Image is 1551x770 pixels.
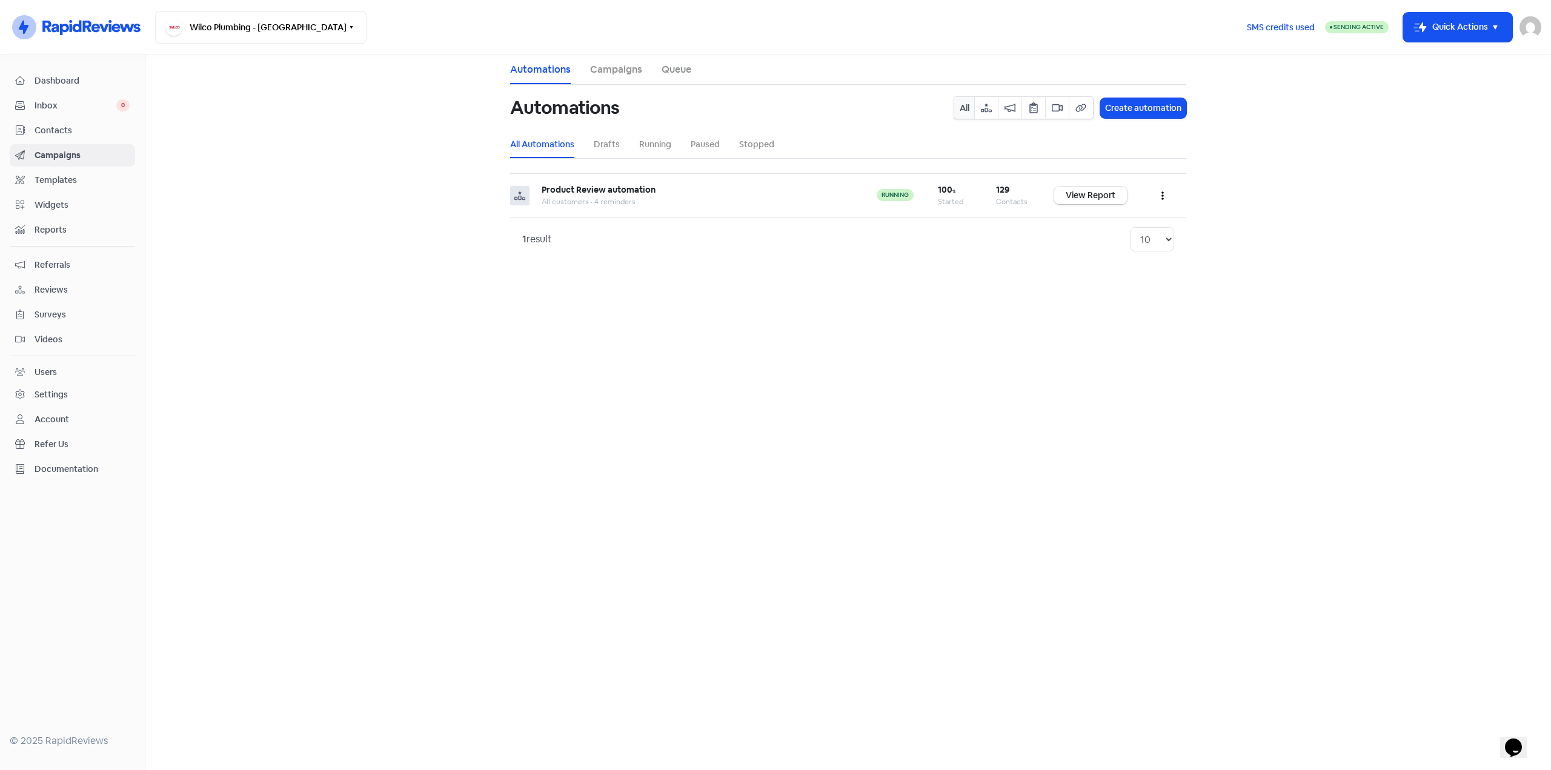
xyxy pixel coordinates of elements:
[1403,13,1512,42] button: Quick Actions
[10,433,135,456] a: Refer Us
[35,174,130,187] span: Templates
[10,279,135,301] a: Reviews
[594,138,620,151] a: Drafts
[10,304,135,326] a: Surveys
[35,463,130,476] span: Documentation
[1100,98,1186,118] button: Create automation
[10,458,135,480] a: Documentation
[35,124,130,137] span: Contacts
[1237,20,1325,33] a: SMS credits used
[739,138,774,151] a: Stopped
[1333,23,1384,31] span: Sending Active
[590,62,642,77] a: Campaigns
[522,232,552,247] div: result
[35,388,68,401] div: Settings
[542,184,656,195] b: Product Review automation
[1500,722,1539,758] iframe: chat widget
[35,149,130,162] span: Campaigns
[510,138,574,151] a: All Automations
[10,219,135,241] a: Reports
[662,62,691,77] a: Queue
[35,366,57,379] div: Users
[35,413,69,426] div: Account
[877,189,914,201] span: running
[10,70,135,92] a: Dashboard
[35,259,130,271] span: Referrals
[10,119,135,142] a: Contacts
[35,438,130,451] span: Refer Us
[35,333,130,346] span: Videos
[938,184,955,195] b: 100
[1247,21,1315,34] span: SMS credits used
[10,328,135,351] a: Videos
[10,383,135,406] a: Settings
[10,408,135,431] a: Account
[116,99,130,111] span: 0
[10,95,135,117] a: Inbox 0
[35,99,116,112] span: Inbox
[10,361,135,383] a: Users
[35,308,130,321] span: Surveys
[938,196,972,207] div: Started
[35,284,130,296] span: Reviews
[691,138,720,151] a: Paused
[952,188,955,194] span: %
[10,194,135,216] a: Widgets
[542,196,852,207] div: All customers • 4 reminders
[996,196,1030,207] div: Contacts
[510,88,619,127] h1: Automations
[10,734,135,748] div: © 2025 RapidReviews
[1054,187,1127,204] a: View Report
[1519,16,1541,38] img: User
[954,97,975,119] button: All
[155,11,367,44] button: Wilco Plumbing - [GEOGRAPHIC_DATA]
[35,199,130,211] span: Widgets
[522,233,526,245] strong: 1
[35,75,130,87] span: Dashboard
[510,62,571,77] a: Automations
[35,224,130,236] span: Reports
[10,254,135,276] a: Referrals
[996,184,1009,195] b: 129
[1325,20,1389,35] a: Sending Active
[10,169,135,191] a: Templates
[10,144,135,167] a: Campaigns
[639,138,671,151] a: Running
